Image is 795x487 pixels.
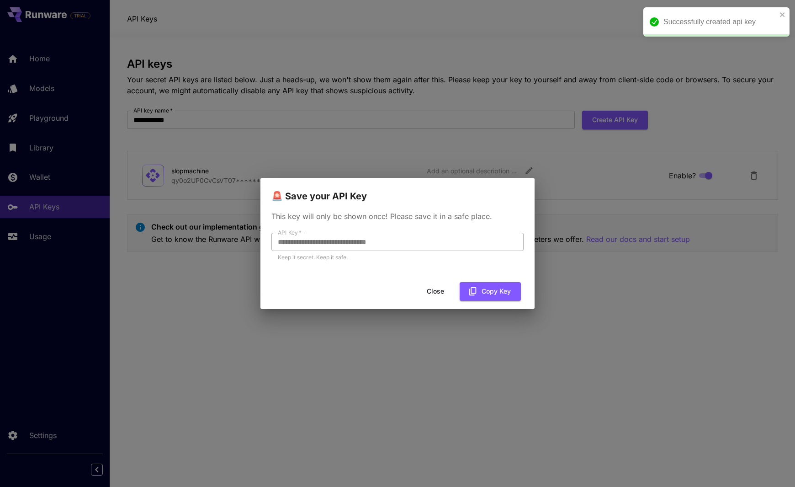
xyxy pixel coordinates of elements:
h2: 🚨 Save your API Key [260,178,535,203]
button: Close [415,282,456,301]
label: API Key [278,229,302,236]
button: close [779,11,786,18]
div: Successfully created api key [663,16,777,27]
button: Copy Key [460,282,521,301]
p: Keep it secret. Keep it safe. [278,253,517,262]
p: This key will only be shown once! Please save it in a safe place. [271,211,524,222]
iframe: Chat Widget [749,443,795,487]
